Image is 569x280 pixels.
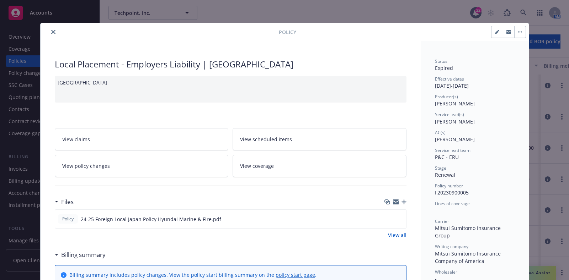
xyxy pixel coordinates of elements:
div: [DATE] - [DATE] [435,76,515,89]
span: F20230900005 [435,189,469,196]
span: [PERSON_NAME] [435,100,475,107]
span: Policy [61,216,75,222]
span: Policy number [435,183,463,189]
span: 24-25 Foreign Local Japan Policy Hyundai Marine & Fire.pdf [81,215,221,223]
div: Files [55,197,74,207]
span: View policy changes [62,162,110,170]
button: close [49,28,58,36]
span: Effective dates [435,76,464,82]
span: AC(s) [435,130,446,136]
span: Stage [435,165,446,171]
span: View coverage [240,162,274,170]
a: View claims [55,128,229,150]
span: [PERSON_NAME] [435,118,475,125]
div: Local Placement - Employers Liability | [GEOGRAPHIC_DATA] [55,58,406,70]
span: Carrier [435,218,449,224]
div: Billing summary includes policy changes. View the policy start billing summary on the . [69,271,317,279]
span: Policy [279,28,296,36]
span: Renewal [435,171,455,178]
span: Producer(s) [435,94,458,100]
h3: Files [61,197,74,207]
a: View scheduled items [233,128,406,150]
span: Mitsui Sumitomo Insurance Company of America [435,250,502,264]
button: download file [385,215,391,223]
a: View all [388,231,406,239]
a: View policy changes [55,155,229,177]
div: [GEOGRAPHIC_DATA] [55,76,406,103]
span: Writing company [435,243,468,249]
span: View claims [62,136,90,143]
span: Service lead(s) [435,111,464,117]
span: Status [435,58,447,64]
h3: Billing summary [61,250,106,259]
span: Wholesaler [435,269,457,275]
a: View coverage [233,155,406,177]
span: Lines of coverage [435,201,470,207]
span: [PERSON_NAME] [435,136,475,143]
span: Service lead team [435,147,470,153]
span: P&C - ERU [435,154,459,160]
span: Expired [435,65,453,71]
span: View scheduled items [240,136,292,143]
div: - [435,207,515,214]
span: Mitsui Sumitomo Insurance Group [435,225,502,239]
div: Billing summary [55,250,106,259]
button: preview file [397,215,403,223]
a: policy start page [276,271,315,278]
